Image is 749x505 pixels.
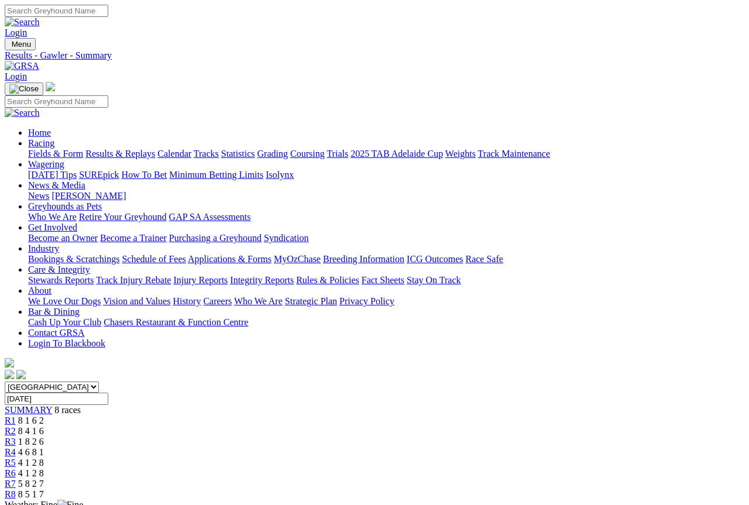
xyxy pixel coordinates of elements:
[327,149,348,159] a: Trials
[28,149,83,159] a: Fields & Form
[194,149,219,159] a: Tracks
[5,405,52,415] a: SUMMARY
[28,254,119,264] a: Bookings & Scratchings
[351,149,443,159] a: 2025 TAB Adelaide Cup
[28,180,85,190] a: News & Media
[173,296,201,306] a: History
[9,84,39,94] img: Close
[465,254,503,264] a: Race Safe
[28,233,98,243] a: Become an Owner
[28,254,744,264] div: Industry
[46,82,55,91] img: logo-grsa-white.png
[79,212,167,222] a: Retire Your Greyhound
[18,437,44,446] span: 1 8 2 6
[96,275,171,285] a: Track Injury Rebate
[407,275,461,285] a: Stay On Track
[296,275,359,285] a: Rules & Policies
[54,405,81,415] span: 8 races
[5,468,16,478] a: R6
[445,149,476,159] a: Weights
[28,307,80,317] a: Bar & Dining
[5,393,108,405] input: Select date
[5,50,744,61] a: Results - Gawler - Summary
[5,458,16,468] a: R5
[18,447,44,457] span: 4 6 8 1
[28,296,101,306] a: We Love Our Dogs
[28,286,51,296] a: About
[169,212,251,222] a: GAP SA Assessments
[5,108,40,118] img: Search
[5,437,16,446] a: R3
[18,426,44,436] span: 8 4 1 6
[103,296,170,306] a: Vision and Values
[100,233,167,243] a: Become a Trainer
[5,38,36,50] button: Toggle navigation
[407,254,463,264] a: ICG Outcomes
[234,296,283,306] a: Who We Are
[5,479,16,489] a: R7
[28,243,59,253] a: Industry
[5,71,27,81] a: Login
[28,275,94,285] a: Stewards Reports
[5,61,39,71] img: GRSA
[28,222,77,232] a: Get Involved
[5,28,27,37] a: Login
[79,170,119,180] a: SUREpick
[28,191,744,201] div: News & Media
[85,149,155,159] a: Results & Replays
[28,149,744,159] div: Racing
[5,83,43,95] button: Toggle navigation
[28,170,77,180] a: [DATE] Tips
[5,358,14,367] img: logo-grsa-white.png
[230,275,294,285] a: Integrity Reports
[28,138,54,148] a: Racing
[28,328,84,338] a: Contact GRSA
[18,489,44,499] span: 8 5 1 7
[274,254,321,264] a: MyOzChase
[122,170,167,180] a: How To Bet
[362,275,404,285] a: Fact Sheets
[28,233,744,243] div: Get Involved
[5,415,16,425] a: R1
[221,149,255,159] a: Statistics
[16,370,26,379] img: twitter.svg
[478,149,550,159] a: Track Maintenance
[5,489,16,499] span: R8
[28,338,105,348] a: Login To Blackbook
[18,468,44,478] span: 4 1 2 8
[28,191,49,201] a: News
[12,40,31,49] span: Menu
[203,296,232,306] a: Careers
[5,426,16,436] a: R2
[28,212,744,222] div: Greyhounds as Pets
[157,149,191,159] a: Calendar
[5,95,108,108] input: Search
[266,170,294,180] a: Isolynx
[169,233,262,243] a: Purchasing a Greyhound
[5,5,108,17] input: Search
[28,212,77,222] a: Who We Are
[257,149,288,159] a: Grading
[18,458,44,468] span: 4 1 2 8
[28,275,744,286] div: Care & Integrity
[28,296,744,307] div: About
[28,264,90,274] a: Care & Integrity
[188,254,272,264] a: Applications & Forms
[285,296,337,306] a: Strategic Plan
[173,275,228,285] a: Injury Reports
[28,317,101,327] a: Cash Up Your Club
[339,296,394,306] a: Privacy Policy
[264,233,308,243] a: Syndication
[28,128,51,138] a: Home
[169,170,263,180] a: Minimum Betting Limits
[28,317,744,328] div: Bar & Dining
[5,447,16,457] a: R4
